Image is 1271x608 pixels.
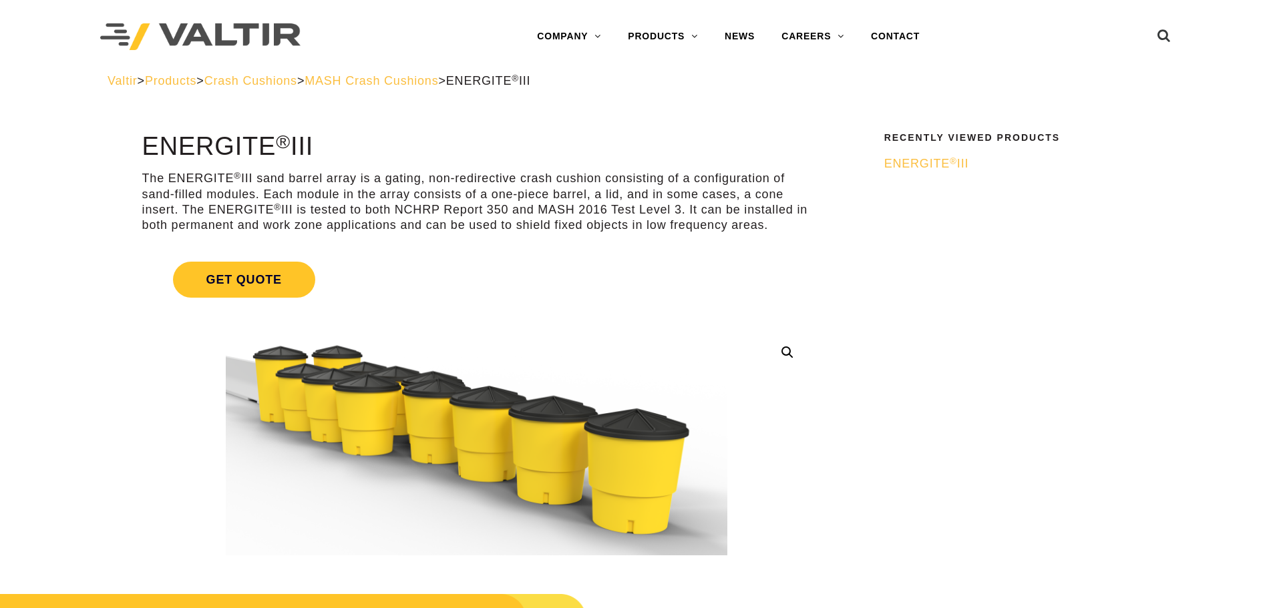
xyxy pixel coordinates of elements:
sup: ® [276,131,291,152]
p: The ENERGITE III sand barrel array is a gating, non-redirective crash cushion consisting of a con... [142,171,811,234]
a: CAREERS [768,23,858,50]
sup: ® [234,171,241,181]
h2: Recently Viewed Products [884,133,1155,143]
img: Valtir [100,23,301,51]
sup: ® [274,202,281,212]
a: Crash Cushions [204,74,297,87]
a: PRODUCTS [614,23,711,50]
sup: ® [950,156,957,166]
a: ENERGITE®III [884,156,1155,172]
a: MASH Crash Cushions [305,74,438,87]
a: Products [145,74,196,87]
a: Get Quote [142,246,811,314]
a: COMPANY [524,23,614,50]
span: ENERGITE III [446,74,531,87]
h1: ENERGITE III [142,133,811,161]
sup: ® [512,73,519,83]
div: > > > > [108,73,1163,89]
span: ENERGITE III [884,157,969,170]
span: Get Quote [173,262,315,298]
a: CONTACT [858,23,933,50]
a: NEWS [711,23,768,50]
a: Valtir [108,74,137,87]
